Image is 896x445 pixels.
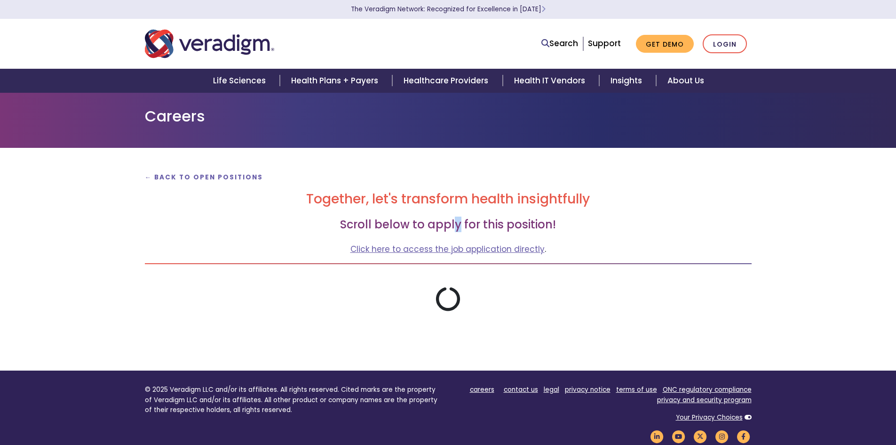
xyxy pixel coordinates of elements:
a: contact us [504,385,538,394]
a: careers [470,385,494,394]
a: Insights [599,69,656,93]
p: . [145,243,752,256]
a: privacy and security program [657,396,752,405]
a: Health IT Vendors [503,69,599,93]
a: Support [588,38,621,49]
h3: Scroll below to apply for this position! [145,218,752,232]
a: Veradigm Twitter Link [692,432,708,441]
a: Search [541,37,578,50]
h2: Together, let's transform health insightfully [145,191,752,207]
a: The Veradigm Network: Recognized for Excellence in [DATE]Learn More [351,5,546,14]
a: ONC regulatory compliance [663,385,752,394]
a: Veradigm YouTube Link [671,432,687,441]
a: Your Privacy Choices [676,413,743,422]
p: © 2025 Veradigm LLC and/or its affiliates. All rights reserved. Cited marks are the property of V... [145,385,441,415]
a: privacy notice [565,385,611,394]
a: ← Back to Open Positions [145,173,263,182]
a: Click here to access the job application directly [350,243,545,255]
img: Veradigm logo [145,28,274,59]
a: legal [544,385,559,394]
a: Life Sciences [202,69,280,93]
span: Learn More [541,5,546,14]
a: Get Demo [636,35,694,53]
a: Veradigm LinkedIn Link [649,432,665,441]
a: Login [703,34,747,54]
h1: Careers [145,107,752,125]
a: Health Plans + Payers [280,69,392,93]
a: About Us [656,69,715,93]
a: Veradigm Facebook Link [736,432,752,441]
a: Healthcare Providers [392,69,502,93]
a: Veradigm Instagram Link [714,432,730,441]
a: terms of use [616,385,657,394]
